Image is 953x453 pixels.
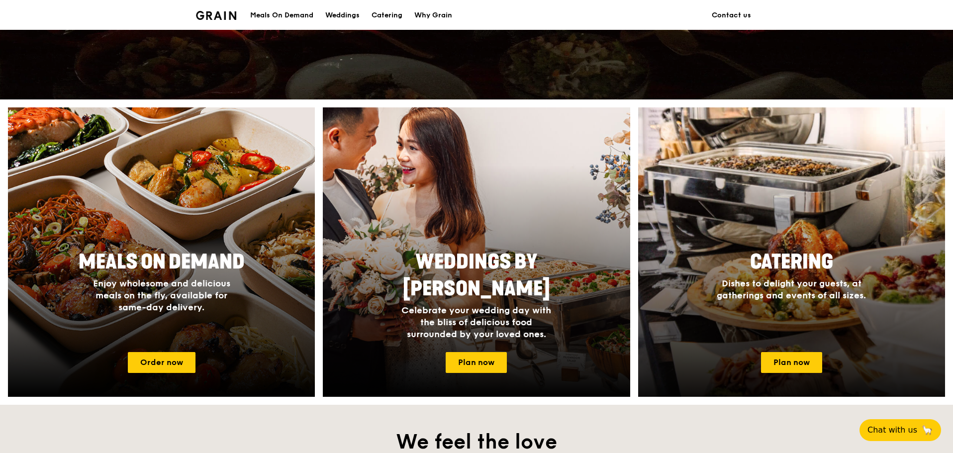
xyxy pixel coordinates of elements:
div: Weddings [325,0,360,30]
span: 🦙 [921,424,933,436]
div: Meals On Demand [250,0,313,30]
a: CateringDishes to delight your guests, at gatherings and events of all sizes.Plan now [638,107,945,397]
button: Chat with us🦙 [859,419,941,441]
img: meals-on-demand-card.d2b6f6db.png [8,107,315,397]
span: Enjoy wholesome and delicious meals on the fly, available for same-day delivery. [93,278,230,313]
a: Weddings [319,0,366,30]
span: Catering [750,250,833,274]
a: Meals On DemandEnjoy wholesome and delicious meals on the fly, available for same-day delivery.Or... [8,107,315,397]
a: Order now [128,352,195,373]
a: Why Grain [408,0,458,30]
img: Grain [196,11,236,20]
img: weddings-card.4f3003b8.jpg [323,107,630,397]
span: Dishes to delight your guests, at gatherings and events of all sizes. [717,278,866,301]
a: Contact us [706,0,757,30]
span: Celebrate your wedding day with the bliss of delicious food surrounded by your loved ones. [401,305,551,340]
a: Weddings by [PERSON_NAME]Celebrate your wedding day with the bliss of delicious food surrounded b... [323,107,630,397]
div: Why Grain [414,0,452,30]
span: Meals On Demand [79,250,245,274]
div: Catering [372,0,402,30]
a: Catering [366,0,408,30]
a: Plan now [761,352,822,373]
span: Weddings by [PERSON_NAME] [403,250,550,301]
span: Chat with us [867,424,917,436]
a: Plan now [446,352,507,373]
